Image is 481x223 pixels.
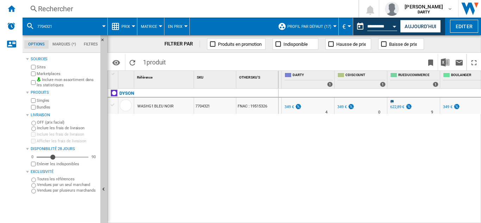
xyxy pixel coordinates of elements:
[388,19,401,32] button: Open calendar
[348,104,355,110] img: promotionV3.png
[238,71,278,82] div: OTHER SKU'S Sort None
[37,154,88,161] md-slider: Disponibilité
[38,4,340,14] div: Rechercher
[31,162,36,166] input: Afficher les frais de livraison
[342,23,346,30] span: €
[168,24,182,29] span: En Prix
[337,105,347,109] div: 349 €
[443,105,452,109] div: 349 €
[389,42,417,47] span: Baisse de prix
[336,42,366,47] span: Hausse de prix
[283,42,308,47] span: Indisponible
[325,38,371,50] button: Hausse de prix
[339,18,353,35] md-menu: Currency
[31,121,36,125] input: OFF (prix facial)
[31,178,36,182] input: Toutes les références
[378,38,424,50] button: Baisse de prix
[111,18,133,35] div: Prix
[336,104,355,111] div: 349 €
[342,18,349,35] button: €
[26,18,104,35] div: 7704321
[30,154,35,160] div: 0
[168,18,186,35] button: En Prix
[400,20,441,33] button: Aujourd'hui
[31,146,98,152] div: Disponibilité 28 Jours
[31,56,98,62] div: Sources
[37,161,98,167] label: Enlever les indisponibles
[287,24,331,29] span: Profil par défaut (17)
[49,40,80,49] md-tab-item: Marques (*)
[37,71,98,76] label: Marketplaces
[37,77,98,88] label: Inclure mon assortiment dans les statistiques
[390,105,404,109] div: 622,89 €
[7,22,15,30] img: alerts-logo.svg
[37,132,98,137] label: Inclure les frais de livraison
[164,41,200,48] div: FILTRER PAR
[37,125,98,131] label: Inclure les frais de livraison
[24,40,49,49] md-tab-item: Options
[345,73,386,79] span: CDISCOUNT
[452,54,466,70] button: Envoyer ce rapport par email
[467,54,481,70] button: Plein écran
[80,40,102,49] md-tab-item: Filtres
[424,54,438,70] button: Créer un favoris
[353,19,367,33] button: md-calendar
[433,82,438,87] div: 1 offers sold by RUEDUCOMMERCE
[31,189,36,193] input: Vendues par plusieurs marchands
[398,73,438,79] span: RUEDUCOMMERCE
[385,2,399,16] img: profile.jpg
[380,82,386,87] div: 1 offers sold by CDISCOUNT
[336,71,387,88] div: CDISCOUNT 1 offers sold by CDISCOUNT
[31,132,36,137] input: Inclure les frais de livraison
[37,18,59,35] button: 7704321
[273,38,318,50] button: Indisponible
[31,126,36,131] input: Inclure les frais de livraison
[325,109,327,116] div: Délai de livraison : 4 jours
[109,56,123,69] button: Options
[195,71,236,82] div: Sort None
[285,105,294,109] div: 349 €
[31,169,98,175] div: Exclusivité
[236,98,278,114] div: FNAC : 19515326
[141,24,157,29] span: Matrice
[218,42,262,47] span: Produits en promotion
[238,71,278,82] div: Sort None
[125,54,139,70] button: Recharger
[31,98,36,103] input: Singles
[31,78,36,87] input: Inclure mon assortiment dans les statistiques
[194,98,236,114] div: 7704321
[431,109,433,116] div: Délai de livraison : 9 jours
[137,75,152,79] span: Référence
[136,71,194,82] div: Sort None
[295,104,302,110] img: promotionV3.png
[37,77,41,81] img: mysite-bg-18x18.png
[195,71,236,82] div: SKU Sort None
[197,75,204,79] span: SKU
[293,73,333,79] span: DARTY
[120,71,134,82] div: Sort None
[37,24,52,29] span: 7704321
[442,104,460,111] div: 349 €
[31,105,36,110] input: Bundles
[405,104,412,110] img: promotionV3.png
[100,35,109,48] button: Masquer
[146,58,166,66] span: produit
[418,10,430,14] b: DARTY
[137,98,173,114] div: WASHG1 BLEU NOIR
[31,139,36,143] input: Afficher les frais de livraison
[37,176,98,182] label: Toutes les références
[37,188,98,193] label: Vendues par plusieurs marchands
[239,75,260,79] span: OTHER SKU'S
[31,72,36,76] input: Marketplaces
[207,38,266,50] button: Produits en promotion
[37,98,98,103] label: Singles
[141,18,161,35] div: Matrice
[37,138,98,144] label: Afficher les frais de livraison
[31,90,98,95] div: Produits
[283,104,302,111] div: 349 €
[378,109,380,116] div: Délai de livraison : 0 jour
[278,18,335,35] div: Profil par défaut (17)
